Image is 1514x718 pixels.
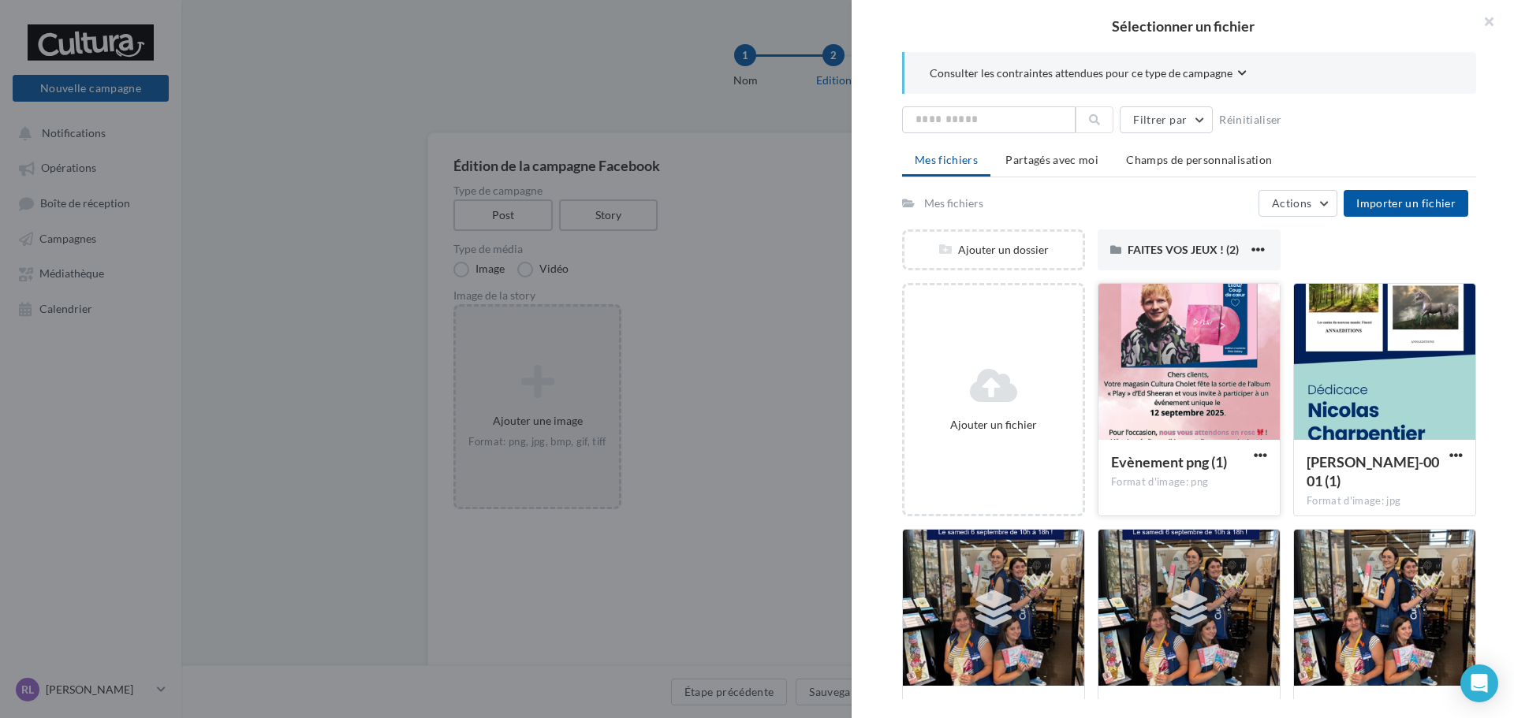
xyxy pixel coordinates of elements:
div: Ajouter un fichier [911,417,1076,433]
span: Consulter les contraintes attendues pour ce type de campagne [930,65,1232,81]
div: Format d'image: jpg [1307,494,1463,508]
button: Importer un fichier [1344,190,1468,217]
span: Evènement png (1) [1111,453,1227,471]
span: Mes fichiers [915,153,978,166]
span: Actions [1272,196,1311,210]
button: Consulter les contraintes attendues pour ce type de campagne [930,65,1247,84]
span: Animations [1307,699,1379,716]
button: Actions [1259,190,1337,217]
span: Champs de personnalisation [1126,153,1272,166]
div: Format d'image: png [1111,475,1267,489]
span: Importer un fichier [1356,196,1456,210]
h2: Sélectionner un fichier [877,19,1489,33]
span: Partagés avec moi [1005,153,1098,166]
button: Réinitialiser [1213,110,1288,129]
span: Nicolas Charpentier_page-0001 (1) [1307,453,1439,489]
div: Mes fichiers [924,195,983,211]
span: FAITES VOS JEUX ! (2) [1128,243,1239,256]
div: Open Intercom Messenger [1460,664,1498,702]
button: Filtrer par [1120,106,1213,133]
div: Ajouter un dossier [904,242,1083,258]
